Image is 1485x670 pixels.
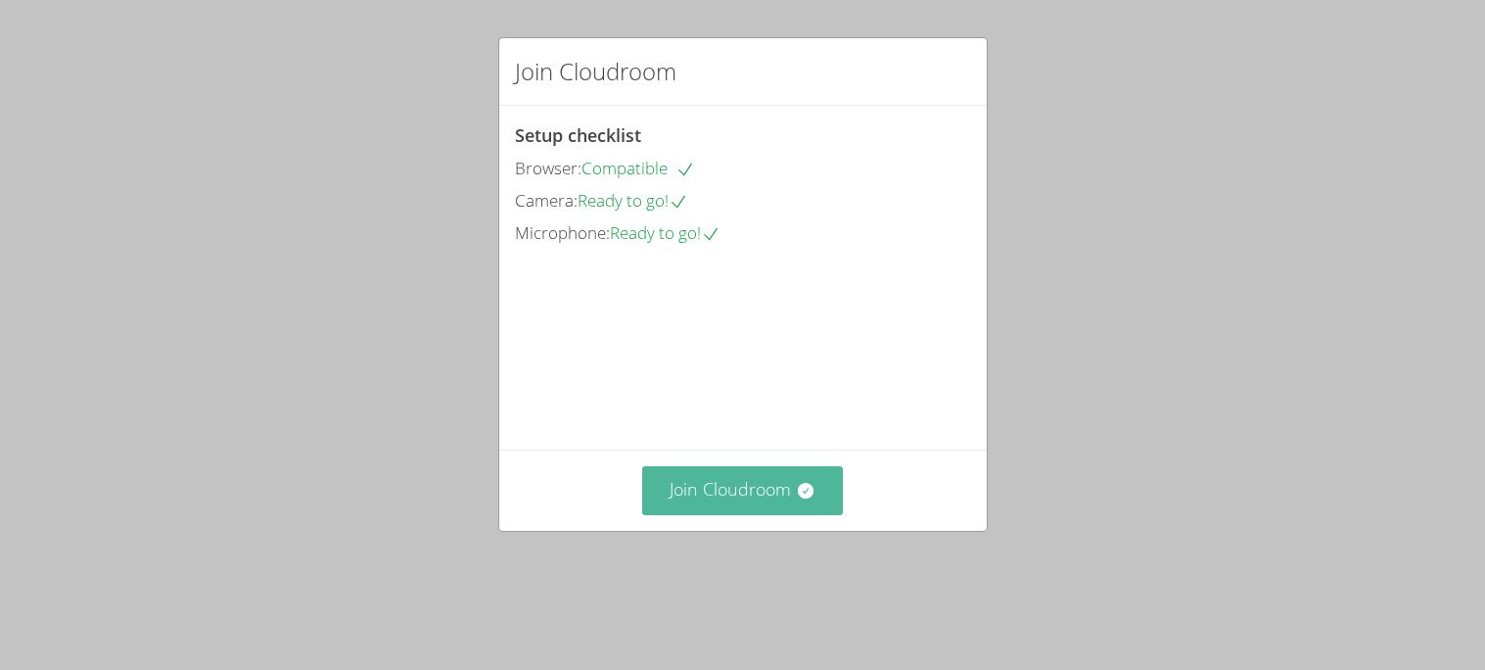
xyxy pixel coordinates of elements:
span: Ready to go! [578,189,688,212]
span: Camera: [515,189,578,212]
span: Compatible [581,157,695,179]
h2: Join Cloudroom [515,54,676,89]
span: Ready to go! [610,221,720,244]
span: Browser: [515,157,581,179]
button: Join Cloudroom [642,466,843,514]
span: Microphone: [515,221,610,244]
span: Setup checklist [515,123,641,147]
